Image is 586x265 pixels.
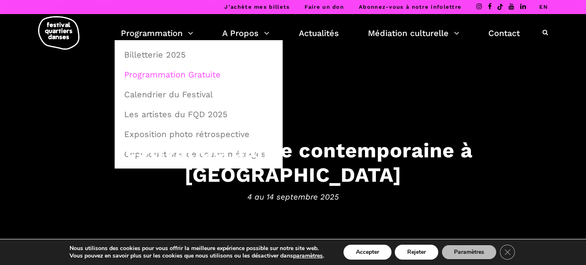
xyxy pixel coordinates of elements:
img: logo-fqd-med [38,16,79,50]
span: 4 au 14 septembre 2025 [36,191,550,203]
button: Accepter [343,245,391,260]
a: Les artistes du FQD 2025 [119,105,278,124]
a: J’achète mes billets [224,4,290,10]
a: A Propos [222,26,269,40]
a: Calendrier du Festival [119,85,278,104]
a: Programmation Gratuite [119,65,278,84]
p: Nous utilisons des cookies pour vous offrir la meilleure expérience possible sur notre site web. [70,245,324,252]
a: Billetterie 2025 [119,45,278,64]
a: Faire un don [305,4,344,10]
a: Exposition photo rétrospective [119,125,278,144]
a: Abonnez-vous à notre infolettre [359,4,461,10]
a: EN [539,4,548,10]
p: Vous pouvez en savoir plus sur les cookies que nous utilisons ou les désactiver dans . [70,252,324,260]
a: Contact [488,26,520,40]
button: Paramètres [442,245,497,260]
h3: Festival de danse contemporaine à [GEOGRAPHIC_DATA] [36,138,550,187]
a: Programmation [121,26,193,40]
button: Close GDPR Cookie Banner [500,245,515,260]
button: Rejeter [395,245,438,260]
a: Actualités [299,26,339,40]
button: paramètres [293,252,323,260]
a: Médiation culturelle [368,26,459,40]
